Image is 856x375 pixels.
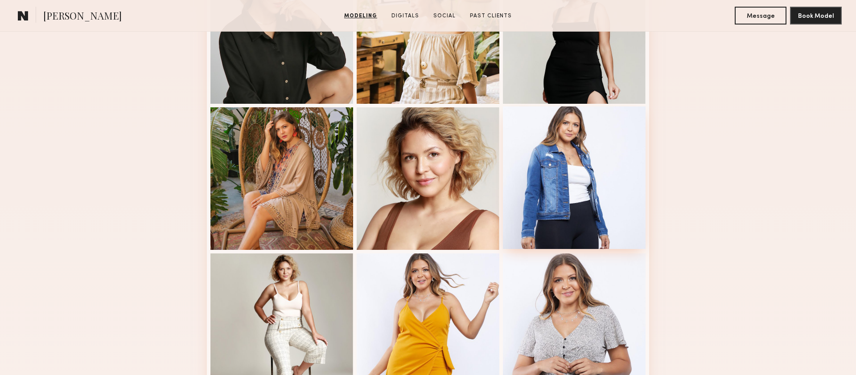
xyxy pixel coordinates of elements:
a: Digitals [388,12,423,20]
a: Modeling [341,12,381,20]
span: [PERSON_NAME] [43,9,122,24]
a: Book Model [790,12,842,19]
button: Book Model [790,7,842,24]
a: Past Clients [466,12,515,20]
a: Social [430,12,459,20]
button: Message [735,7,786,24]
